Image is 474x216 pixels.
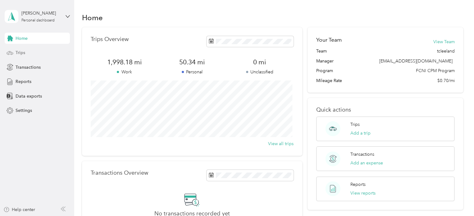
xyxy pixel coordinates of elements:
div: [PERSON_NAME] [21,10,60,16]
p: Transactions [350,151,374,158]
button: Add a trip [350,130,371,136]
button: Add an expense [350,160,383,166]
span: Mileage Rate [316,77,342,84]
p: Work [91,69,158,75]
p: Quick actions [316,107,454,113]
span: Manager [316,58,334,64]
span: FCNI CPM Program [416,67,454,74]
span: Team [316,48,327,54]
button: Help center [3,206,35,213]
span: Home [16,35,28,42]
span: [EMAIL_ADDRESS][DOMAIN_NAME] [379,58,452,64]
button: View all trips [268,140,294,147]
h2: Your Team [316,36,342,44]
button: View reports [350,190,376,196]
span: Data exports [16,93,42,99]
span: Transactions [16,64,41,71]
div: Personal dashboard [21,19,55,22]
p: Personal [158,69,226,75]
span: Trips [16,49,25,56]
h1: Home [82,14,103,21]
button: View Team [433,39,454,45]
span: 0 mi [226,58,294,67]
p: Trips Overview [91,36,129,43]
span: Program [316,67,333,74]
span: $0.70/mi [437,77,454,84]
iframe: Everlance-gr Chat Button Frame [439,181,474,216]
span: Reports [16,78,31,85]
p: Trips [350,121,360,128]
span: tcleeland [437,48,454,54]
p: Unclassified [226,69,294,75]
span: Settings [16,107,32,114]
span: 50.34 mi [158,58,226,67]
p: Transactions Overview [91,170,148,176]
p: Reports [350,181,366,188]
span: 1,998.18 mi [91,58,158,67]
